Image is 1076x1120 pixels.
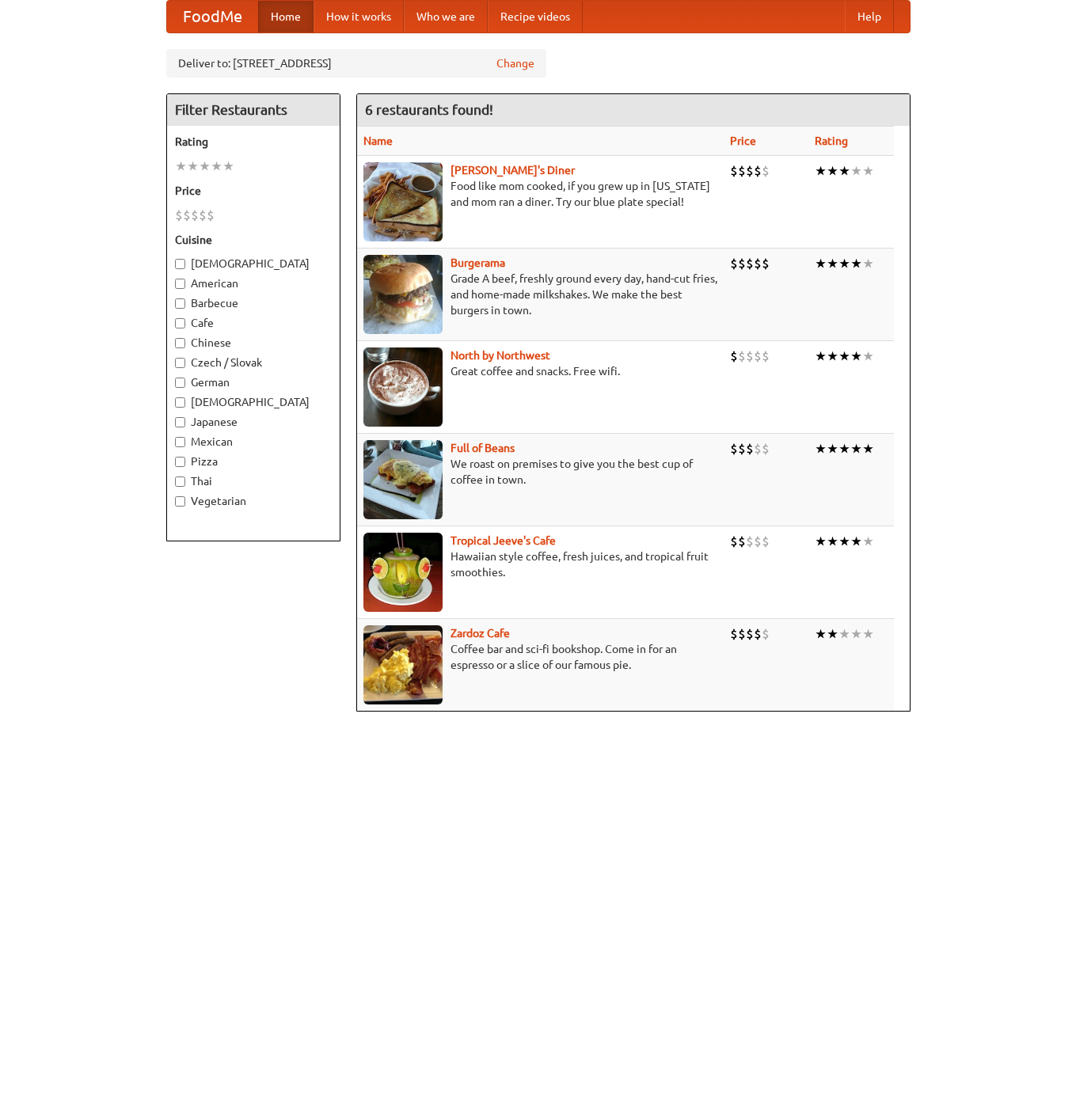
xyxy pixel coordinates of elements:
[754,255,762,272] li: $
[496,55,534,71] a: Change
[738,255,746,272] li: $
[838,533,850,550] li: ★
[738,440,746,457] li: $
[730,135,756,147] a: Price
[365,102,493,117] ng-pluralize: 6 restaurants found!
[191,207,199,224] li: $
[850,625,862,643] li: ★
[746,255,754,272] li: $
[175,183,332,199] h5: Price
[862,162,874,180] li: ★
[363,641,717,673] p: Coffee bar and sci-fi bookshop. Come in for an espresso or a slice of our famous pie.
[363,347,443,427] img: north.jpg
[175,279,185,289] input: American
[762,255,770,272] li: $
[363,363,717,379] p: Great coffee and snacks. Free wifi.
[314,1,404,32] a: How it works
[451,349,550,362] a: North by Northwest
[738,162,746,180] li: $
[363,440,443,519] img: beans.jpg
[850,255,862,272] li: ★
[363,271,717,318] p: Grade A beef, freshly ground every day, hand-cut fries, and home-made milkshakes. We make the bes...
[850,440,862,457] li: ★
[222,158,234,175] li: ★
[363,255,443,334] img: burgerama.jpg
[404,1,488,32] a: Who we are
[175,496,185,507] input: Vegetarian
[175,476,185,487] input: Thai
[862,440,874,457] li: ★
[815,440,827,457] li: ★
[211,158,222,175] li: ★
[175,374,332,390] label: German
[363,178,717,210] p: Food like mom cooked, if you grew up in [US_STATE] and mom ran a diner. Try our blue plate special!
[175,275,332,291] label: American
[730,625,738,643] li: $
[199,158,211,175] li: ★
[175,454,332,469] label: Pizza
[850,347,862,365] li: ★
[175,134,332,150] h5: Rating
[175,437,185,447] input: Mexican
[762,347,770,365] li: $
[451,256,505,269] a: Burgerama
[730,533,738,550] li: $
[175,358,185,368] input: Czech / Slovak
[838,440,850,457] li: ★
[175,295,332,311] label: Barbecue
[175,394,332,410] label: [DEMOGRAPHIC_DATA]
[175,318,185,328] input: Cafe
[175,158,187,175] li: ★
[730,440,738,457] li: $
[167,94,340,126] h4: Filter Restaurants
[762,625,770,643] li: $
[827,440,838,457] li: ★
[815,533,827,550] li: ★
[363,625,443,704] img: zardoz.jpg
[363,549,717,580] p: Hawaiian style coffee, fresh juices, and tropical fruit smoothies.
[175,256,332,271] label: [DEMOGRAPHIC_DATA]
[827,625,838,643] li: ★
[199,207,207,224] li: $
[862,533,874,550] li: ★
[175,259,185,269] input: [DEMOGRAPHIC_DATA]
[175,378,185,388] input: German
[746,625,754,643] li: $
[175,315,332,331] label: Cafe
[187,158,199,175] li: ★
[175,355,332,370] label: Czech / Slovak
[815,162,827,180] li: ★
[746,162,754,180] li: $
[451,627,510,640] a: Zardoz Cafe
[762,162,770,180] li: $
[762,533,770,550] li: $
[175,298,185,309] input: Barbecue
[754,162,762,180] li: $
[845,1,894,32] a: Help
[738,347,746,365] li: $
[175,434,332,450] label: Mexican
[838,162,850,180] li: ★
[754,347,762,365] li: $
[175,335,332,351] label: Chinese
[827,347,838,365] li: ★
[815,625,827,643] li: ★
[838,255,850,272] li: ★
[746,440,754,457] li: $
[762,440,770,457] li: $
[363,135,393,147] a: Name
[862,347,874,365] li: ★
[815,347,827,365] li: ★
[862,255,874,272] li: ★
[451,164,575,177] a: [PERSON_NAME]'s Diner
[746,347,754,365] li: $
[730,347,738,365] li: $
[175,397,185,408] input: [DEMOGRAPHIC_DATA]
[850,162,862,180] li: ★
[175,417,185,427] input: Japanese
[175,493,332,509] label: Vegetarian
[746,533,754,550] li: $
[827,255,838,272] li: ★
